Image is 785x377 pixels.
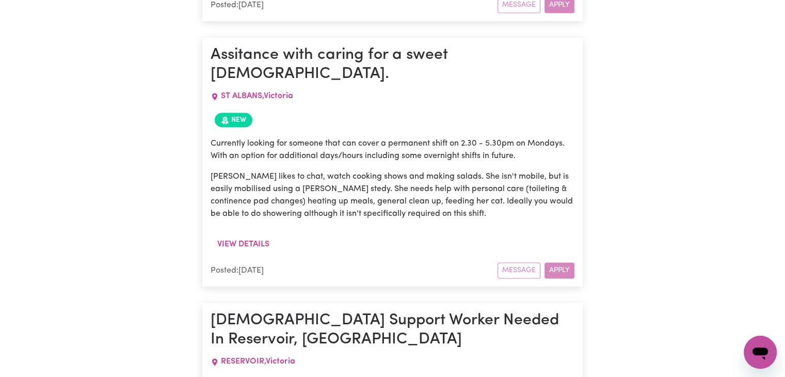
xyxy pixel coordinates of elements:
span: ST ALBANS , Victoria [221,92,293,100]
span: Job posted within the last 30 days [215,113,252,127]
div: Posted: [DATE] [211,264,498,277]
span: RESERVOIR , Victoria [221,357,295,366]
h1: [DEMOGRAPHIC_DATA] Support Worker Needed In Reservoir, [GEOGRAPHIC_DATA] [211,311,574,349]
p: Currently looking for someone that can cover a permanent shift on 2.30 - 5.30pm on Mondays. With ... [211,137,574,162]
h1: Assitance with caring for a sweet [DEMOGRAPHIC_DATA]. [211,46,574,84]
iframe: Button to launch messaging window [744,336,777,369]
button: View details [211,234,276,254]
p: [PERSON_NAME] likes to chat, watch cooking shows and making salads. She isn't mobile, but is easi... [211,170,574,220]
